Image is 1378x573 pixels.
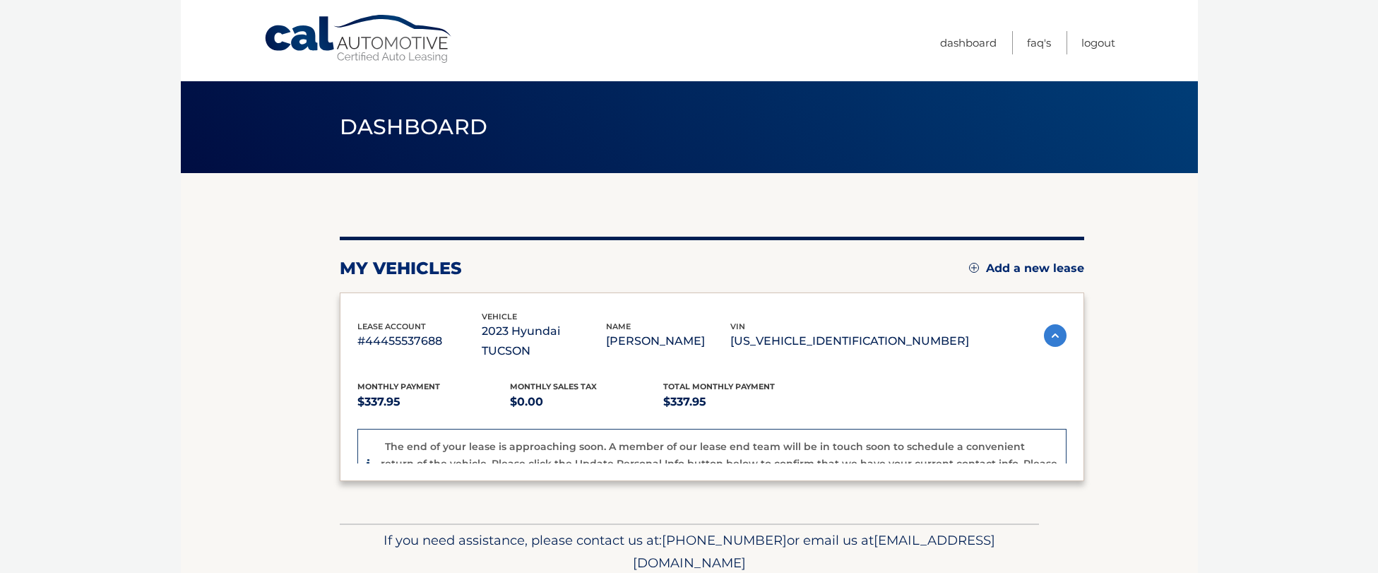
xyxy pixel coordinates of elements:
[606,331,730,351] p: [PERSON_NAME]
[381,440,1057,488] p: The end of your lease is approaching soon. A member of our lease end team will be in touch soon t...
[969,261,1084,276] a: Add a new lease
[340,258,462,279] h2: my vehicles
[1081,31,1115,54] a: Logout
[340,114,488,140] span: Dashboard
[663,382,775,391] span: Total Monthly Payment
[606,321,631,331] span: name
[969,263,979,273] img: add.svg
[730,331,969,351] p: [US_VEHICLE_IDENTIFICATION_NUMBER]
[510,382,597,391] span: Monthly sales Tax
[357,382,440,391] span: Monthly Payment
[357,321,426,331] span: lease account
[482,312,517,321] span: vehicle
[357,331,482,351] p: #44455537688
[510,392,663,412] p: $0.00
[263,14,454,64] a: Cal Automotive
[662,532,787,548] span: [PHONE_NUMBER]
[663,392,816,412] p: $337.95
[1027,31,1051,54] a: FAQ's
[1044,324,1067,347] img: accordion-active.svg
[730,321,745,331] span: vin
[482,321,606,361] p: 2023 Hyundai TUCSON
[357,392,511,412] p: $337.95
[940,31,997,54] a: Dashboard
